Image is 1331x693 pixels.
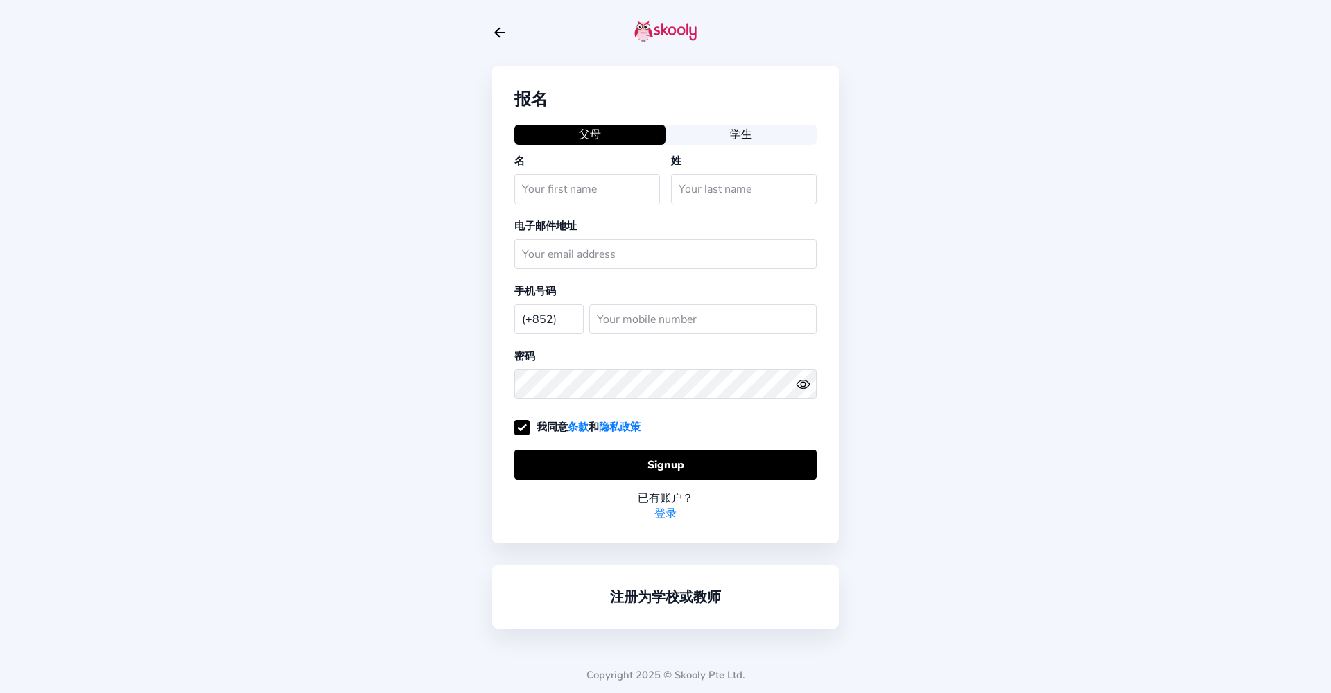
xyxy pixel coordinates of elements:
button: arrow back outline [492,25,507,40]
a: 条款 [568,420,589,434]
input: Your email address [514,239,817,269]
a: 登录 [654,506,677,521]
input: Your mobile number [589,304,817,334]
a: 注册为学校或教师 [610,588,721,606]
label: 密码 [514,349,535,363]
a: 隐私政策 [599,420,641,434]
label: 我同意 和 [514,420,641,434]
label: 电子邮件地址 [514,219,577,233]
button: 父母 [514,125,665,144]
ion-icon: eye outline [796,377,810,392]
input: Your first name [514,174,660,204]
div: 报名 [514,88,817,110]
label: 手机号码 [514,284,556,298]
label: 姓 [671,154,681,168]
button: eye outlineeye off outline [796,377,817,392]
div: 已有账户？ [514,491,817,506]
img: skooly-logo.png [634,20,697,42]
button: 学生 [665,125,817,144]
input: Your last name [671,174,817,204]
button: Signup [514,450,817,480]
label: 名 [514,154,525,168]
